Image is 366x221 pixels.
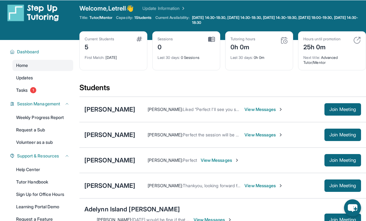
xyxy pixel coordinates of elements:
span: 1 Students [134,15,152,20]
span: Capacity: [116,15,133,20]
a: Updates [12,72,73,83]
img: card [353,36,361,44]
span: Tutor/Mentor [89,15,112,20]
span: Join Meeting [329,158,356,162]
img: Chevron-Right [278,132,283,137]
div: 0 [158,41,173,51]
span: [DATE] 14:30-18:30, [DATE] 14:30-18:30, [DATE] 14:30-18:30, [DATE] 18:00-19:30, [DATE] 14:30-18:30 [192,15,365,25]
div: Sessions [158,36,173,41]
button: Join Meeting [324,179,361,192]
button: Join Meeting [324,154,361,166]
a: Request a Sub [12,124,73,135]
img: logo [7,4,59,21]
a: Volunteer as a sub [12,136,73,148]
a: Home [12,60,73,71]
div: Students [79,82,366,96]
span: Home [16,62,28,68]
div: Adelynn Island [PERSON_NAME] [84,205,180,213]
span: Welcome, Letrell 👋 [79,4,134,12]
span: Next title : [303,55,320,60]
div: 0h 0m [230,51,288,60]
div: Tutoring hours [230,36,255,41]
span: Join Meeting [329,183,356,187]
div: [PERSON_NAME] [84,130,135,139]
span: Perfect [183,157,197,162]
span: First Match : [85,55,105,60]
img: Chevron-Right [278,107,283,112]
div: 25h 0m [303,41,341,51]
button: Join Meeting [324,128,361,141]
a: Weekly Progress Report [12,112,73,123]
span: Liked “Perfect I'll see you soon!” [183,106,246,112]
a: Tasks1 [12,84,73,95]
span: Updates [16,74,33,81]
div: 0 Sessions [158,51,215,60]
button: Join Meeting [324,103,361,115]
span: Dashboard [17,48,39,55]
img: Chevron-Right [278,183,283,188]
img: card [280,36,288,44]
span: Support & Resources [17,152,59,159]
div: [DATE] [85,51,142,60]
span: View Messages [244,182,283,188]
div: Hours until promotion [303,36,341,41]
span: Join Meeting [329,133,356,136]
img: Chevron Right [180,5,186,11]
span: Session Management [17,100,60,107]
img: Chevron-Right [234,157,239,162]
a: Learning Portal Demo [12,201,73,212]
span: View Messages [244,131,283,138]
button: Dashboard [15,48,69,55]
div: 5 [85,41,114,51]
a: Help Center [12,164,73,175]
span: Tasks [16,87,28,93]
div: Current Students [85,36,114,41]
div: Advanced Tutor/Mentor [303,51,361,65]
span: Last 30 days : [158,55,180,60]
span: [PERSON_NAME] : [148,157,183,162]
button: chat-button [344,199,361,216]
div: [PERSON_NAME] [84,105,135,113]
a: Sign Up for Office Hours [12,188,73,200]
span: [PERSON_NAME] : [148,106,183,112]
a: Update Information [142,5,186,11]
div: [PERSON_NAME] [84,156,135,164]
img: card [208,36,215,42]
a: Tutor Handbook [12,176,73,187]
button: Session Management [15,100,69,107]
span: View Messages [244,106,283,112]
span: Last 30 days : [230,55,253,60]
span: Title: [79,15,88,20]
div: [PERSON_NAME] [84,181,135,190]
img: card [136,36,142,41]
span: Join Meeting [329,107,356,111]
span: Thankyou, looking forward for the classes. [183,183,266,188]
span: [PERSON_NAME] : [148,132,183,137]
span: Current Availability: [155,15,190,25]
span: View Messages [201,157,239,163]
button: Support & Resources [15,152,69,159]
span: [PERSON_NAME] : [148,183,183,188]
div: 0h 0m [230,41,255,51]
a: [DATE] 14:30-18:30, [DATE] 14:30-18:30, [DATE] 14:30-18:30, [DATE] 18:00-19:30, [DATE] 14:30-18:30 [191,15,366,25]
span: 1 [30,87,36,93]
